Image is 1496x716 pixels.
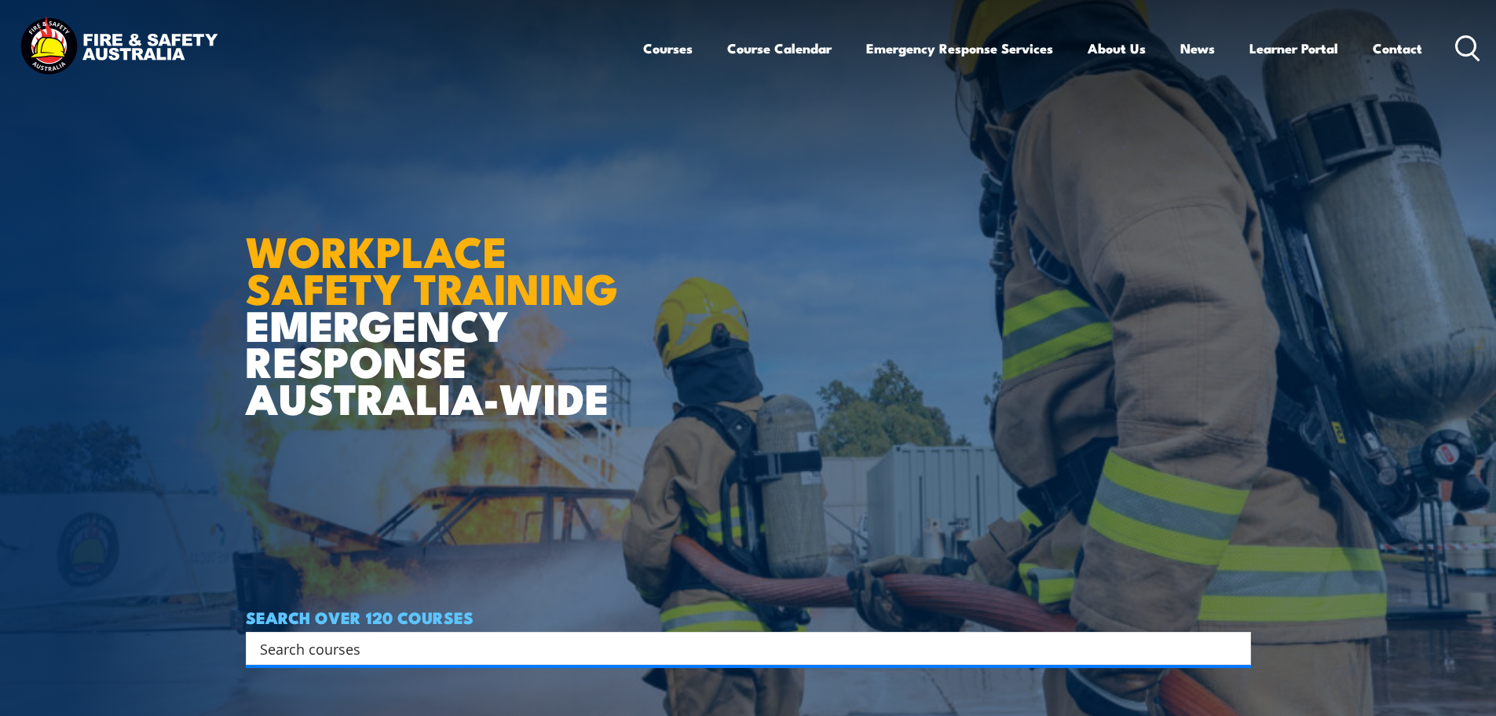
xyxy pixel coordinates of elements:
[1249,28,1338,69] a: Learner Portal
[1088,28,1146,69] a: About Us
[1373,28,1422,69] a: Contact
[1224,637,1245,659] button: Search magnifier button
[727,28,832,69] a: Course Calendar
[866,28,1053,69] a: Emergency Response Services
[246,193,630,416] h1: EMERGENCY RESPONSE AUSTRALIA-WIDE
[263,637,1220,659] form: Search form
[643,28,693,69] a: Courses
[246,217,618,319] strong: WORKPLACE SAFETY TRAINING
[246,608,1251,626] h4: SEARCH OVER 120 COURSES
[1180,28,1215,69] a: News
[260,637,1216,660] input: Search input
